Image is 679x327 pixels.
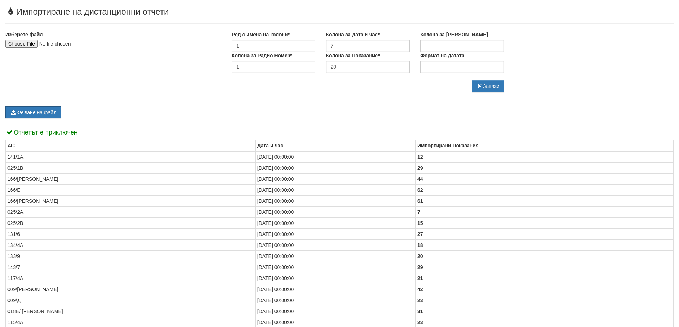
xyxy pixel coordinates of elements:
[417,187,423,193] b: 62
[6,140,256,152] th: АС
[420,31,488,38] label: Колона за [PERSON_NAME]
[326,52,380,59] label: Колона за Показание*
[420,61,504,73] input: Запишете формата с латински букви
[417,275,423,281] b: 21
[6,163,256,174] td: 025/1В
[6,207,256,218] td: 025/2А
[417,253,423,259] b: 20
[417,308,423,314] b: 31
[6,229,256,240] td: 131/6
[326,31,380,38] label: Колона за Дата и час*
[417,242,423,248] b: 18
[417,297,423,303] b: 23
[6,284,256,295] td: 009/[PERSON_NAME]
[5,31,43,38] label: Изберете файл
[6,295,256,306] td: 009/Д
[417,286,423,292] b: 42
[255,207,415,218] td: [DATE] 00:00:00
[5,129,674,136] h4: Отчетът е приключен
[6,151,256,163] td: 141/1А
[6,262,256,273] td: 143/7
[417,165,423,171] b: 29
[6,174,256,185] td: 166/[PERSON_NAME]
[417,209,420,215] b: 7
[6,251,256,262] td: 133/9
[255,306,415,317] td: [DATE] 00:00:00
[255,174,415,185] td: [DATE] 00:00:00
[6,240,256,251] td: 134/4А
[232,52,292,59] label: Колона за Радио Номер*
[5,106,61,118] button: Качване на файл
[255,295,415,306] td: [DATE] 00:00:00
[232,31,290,38] label: Ред с имена на колони*
[255,273,415,284] td: [DATE] 00:00:00
[255,284,415,295] td: [DATE] 00:00:00
[6,218,256,229] td: 025/2В
[255,185,415,196] td: [DATE] 00:00:00
[255,262,415,273] td: [DATE] 00:00:00
[472,80,504,92] button: Запази
[417,231,423,237] b: 27
[415,140,673,152] th: Импортирани Показания
[6,196,256,207] td: 166/[PERSON_NAME]
[420,52,464,59] label: Формат на датата
[6,273,256,284] td: 117/4А
[255,229,415,240] td: [DATE] 00:00:00
[417,176,423,182] b: 44
[255,218,415,229] td: [DATE] 00:00:00
[5,7,674,16] h3: Импортиране на дистанционни отчети
[417,320,423,325] b: 23
[255,251,415,262] td: [DATE] 00:00:00
[417,154,423,160] b: 12
[6,185,256,196] td: 166/Б
[255,151,415,163] td: [DATE] 00:00:00
[255,196,415,207] td: [DATE] 00:00:00
[6,306,256,317] td: 018Е/ [PERSON_NAME]
[255,163,415,174] td: [DATE] 00:00:00
[417,264,423,270] b: 29
[255,240,415,251] td: [DATE] 00:00:00
[417,220,423,226] b: 15
[255,140,415,152] th: Дата и час
[417,198,423,204] b: 61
